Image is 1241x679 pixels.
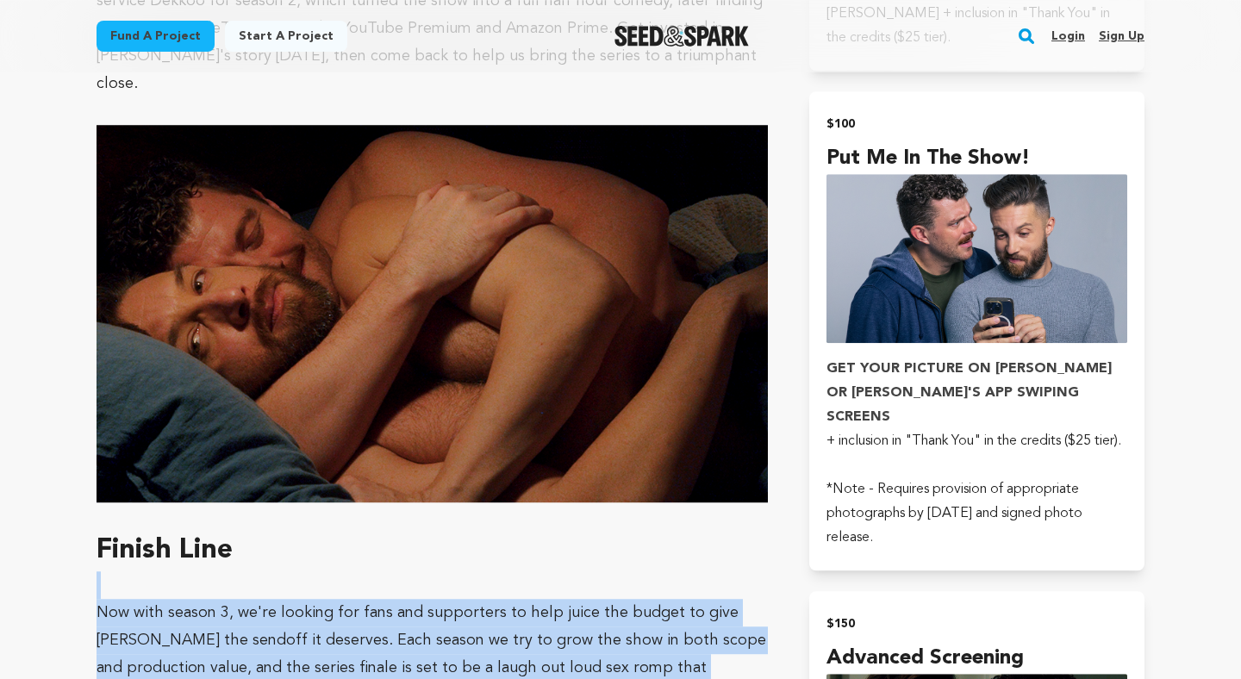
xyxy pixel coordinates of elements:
[225,21,347,52] a: Start a project
[97,125,768,502] img: 1741797771-Romance.png
[826,643,1127,674] h4: Advanced Screening
[826,612,1127,636] h2: $150
[1051,22,1085,50] a: Login
[826,362,1112,424] strong: GET YOUR PICTURE ON [PERSON_NAME] OR [PERSON_NAME]'S APP SWIPING SCREENS
[826,143,1127,174] h4: Put Me In The Show!
[826,112,1127,136] h2: $100
[614,26,750,47] a: Seed&Spark Homepage
[614,26,750,47] img: Seed&Spark Logo Dark Mode
[1099,22,1144,50] a: Sign up
[97,530,768,571] h1: Finish Line
[826,434,1121,448] span: + inclusion in "Thank You" in the credits ($25 tier).
[826,483,1082,545] span: *Note - Requires provision of appropriate photographs by [DATE] and signed photo release.
[809,91,1144,570] button: $100 Put Me In The Show! incentive GET YOUR PICTURE ON [PERSON_NAME] OR [PERSON_NAME]'S APP SWIPI...
[826,174,1127,343] img: incentive
[97,21,215,52] a: Fund a project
